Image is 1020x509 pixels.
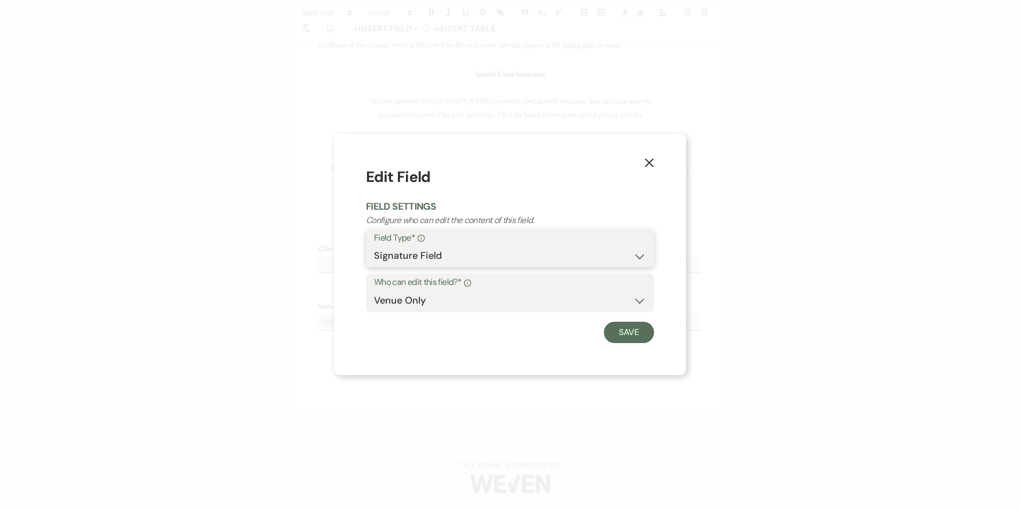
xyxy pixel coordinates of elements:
label: Who can edit this field?* [374,275,646,290]
label: Field Type* [374,230,646,246]
button: Save [604,322,654,343]
p: Configure who can edit the content of this field. [366,213,596,227]
h1: Edit Field [366,166,654,188]
h2: Field Settings [366,200,654,213]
